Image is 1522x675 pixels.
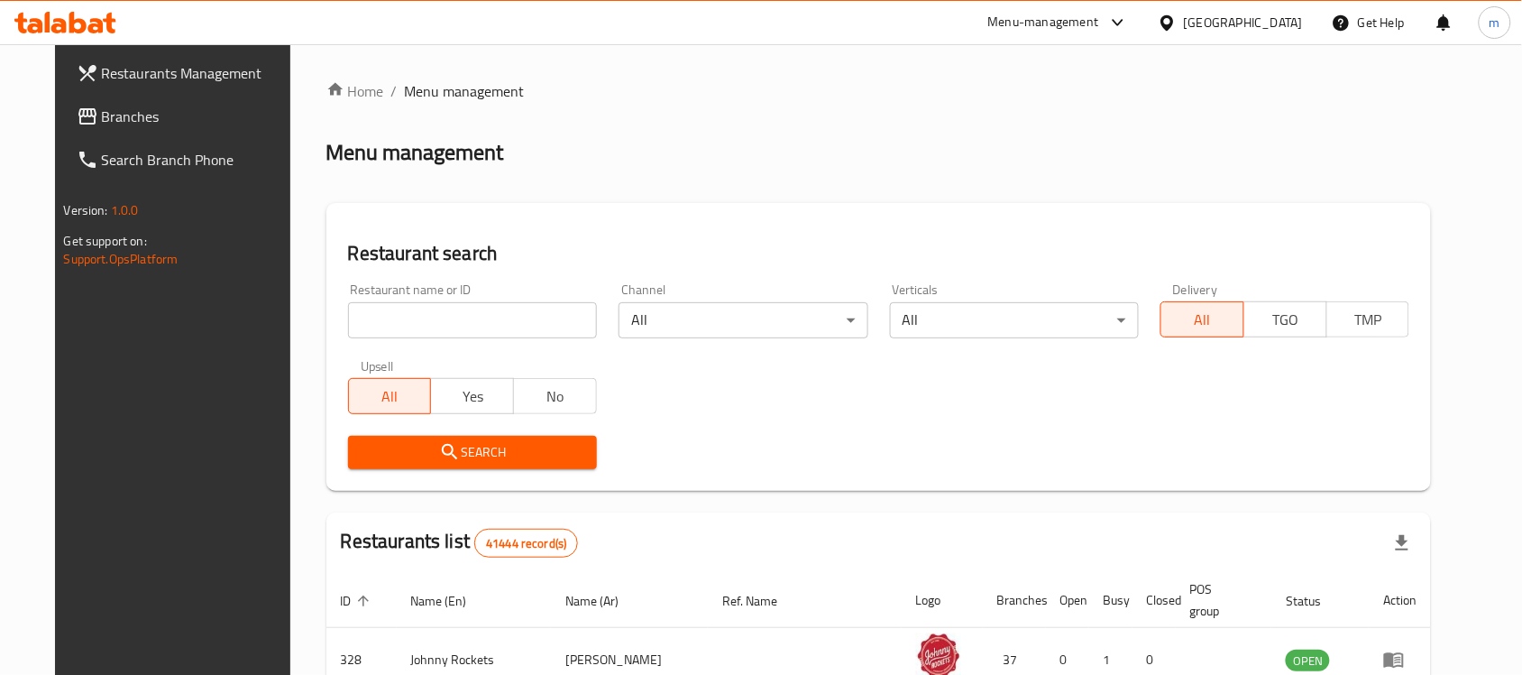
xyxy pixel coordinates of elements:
div: Menu-management [988,12,1099,33]
button: Search [348,436,597,469]
span: Yes [438,384,507,410]
span: m [1490,13,1500,32]
button: Yes [430,378,514,414]
span: Restaurants Management [102,62,295,84]
span: All [356,384,425,410]
span: Get support on: [64,229,147,253]
span: Menu management [405,80,525,102]
span: OPEN [1286,651,1330,671]
span: ID [341,590,375,612]
input: Search for restaurant name or ID.. [348,302,597,338]
nav: breadcrumb [326,80,1432,102]
span: TMP [1334,307,1403,333]
div: All [619,302,867,338]
a: Branches [62,95,309,138]
span: Search Branch Phone [102,149,295,171]
button: No [513,378,597,414]
span: Name (En) [411,590,491,612]
li: / [391,80,398,102]
span: Branches [102,106,295,127]
th: Logo [902,573,983,628]
a: Restaurants Management [62,51,309,95]
span: No [521,384,590,410]
th: Action [1369,573,1431,628]
span: Search [362,441,582,464]
button: All [348,378,432,414]
div: OPEN [1286,650,1330,671]
div: Export file [1380,522,1424,565]
a: Home [326,80,384,102]
span: 41444 record(s) [475,535,577,552]
span: TGO [1252,307,1320,333]
button: TMP [1326,301,1410,337]
span: 1.0.0 [111,199,139,222]
button: TGO [1243,301,1327,337]
span: Name (Ar) [565,590,642,612]
label: Delivery [1173,283,1218,296]
button: All [1160,301,1244,337]
h2: Menu management [326,138,504,167]
span: Ref. Name [722,590,801,612]
th: Closed [1132,573,1176,628]
div: Menu [1383,649,1417,670]
th: Open [1046,573,1089,628]
a: Search Branch Phone [62,138,309,181]
span: Version: [64,199,108,222]
div: All [890,302,1139,338]
label: Upsell [361,360,394,373]
div: [GEOGRAPHIC_DATA] [1184,13,1303,32]
h2: Restaurants list [341,528,579,558]
span: POS group [1190,578,1251,622]
div: Total records count [474,529,578,558]
th: Busy [1089,573,1132,628]
h2: Restaurant search [348,240,1410,267]
th: Branches [983,573,1046,628]
span: All [1169,307,1237,333]
a: Support.OpsPlatform [64,247,179,271]
span: Status [1286,590,1344,612]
